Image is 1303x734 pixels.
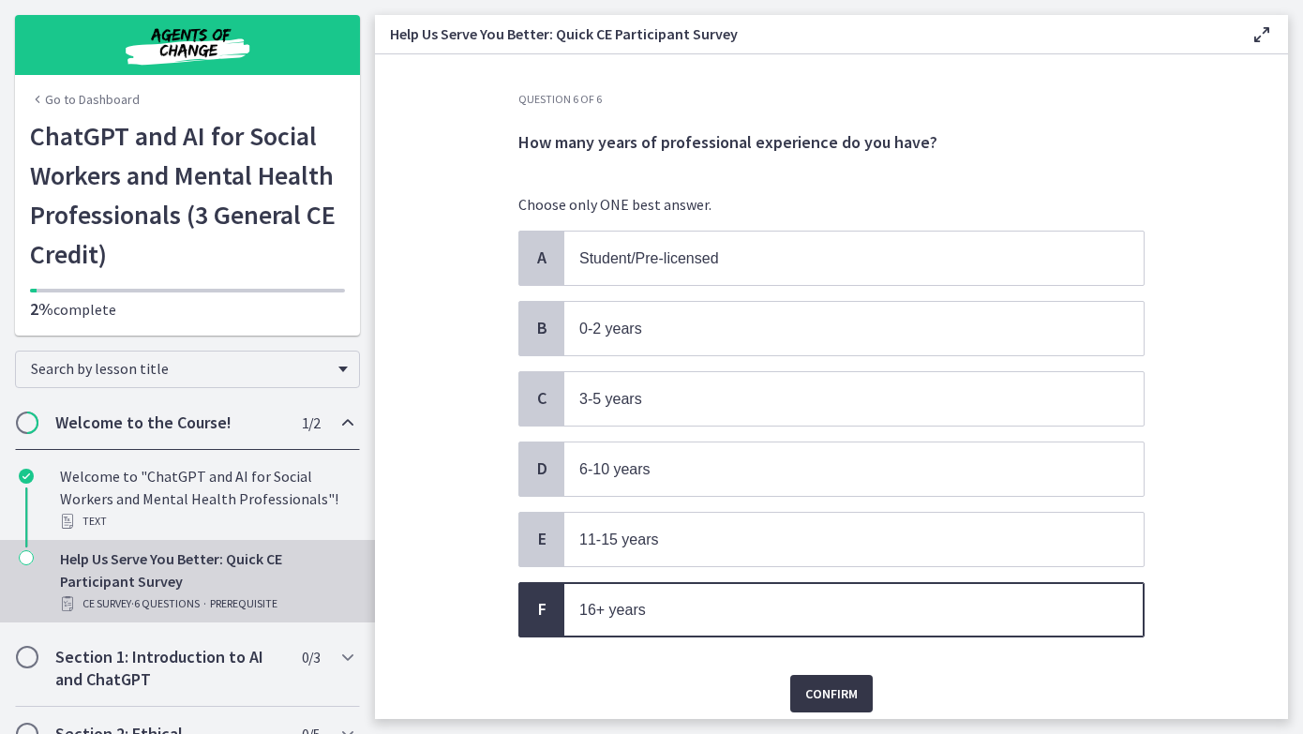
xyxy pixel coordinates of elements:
[531,387,553,410] span: C
[60,510,352,532] div: Text
[131,592,200,615] span: · 6 Questions
[531,247,553,269] span: A
[790,675,873,712] button: Confirm
[30,116,345,274] h1: ChatGPT and AI for Social Workers and Mental Health Professionals (3 General CE Credit)
[390,22,1221,45] h3: Help Us Serve You Better: Quick CE Participant Survey
[531,598,553,621] span: F
[579,391,642,407] span: 3-5 years
[518,92,1145,107] h3: Question 6 of 6
[579,250,719,266] span: Student/Pre-licensed
[55,646,284,691] h2: Section 1: Introduction to AI and ChatGPT
[60,465,352,532] div: Welcome to "ChatGPT and AI for Social Workers and Mental Health Professionals"!
[531,528,553,550] span: E
[15,351,360,388] div: Search by lesson title
[30,90,140,109] a: Go to Dashboard
[302,646,320,668] span: 0 / 3
[531,457,553,480] span: D
[579,602,646,618] span: 16+ years
[579,532,659,547] span: 11-15 years
[210,592,277,615] span: PREREQUISITE
[579,321,642,337] span: 0-2 years
[518,193,1145,216] p: Choose only ONE best answer.
[518,131,1145,154] h3: How many years of professional experience do you have?
[19,469,34,484] i: Completed
[302,412,320,434] span: 1 / 2
[60,547,352,615] div: Help Us Serve You Better: Quick CE Participant Survey
[55,412,284,434] h2: Welcome to the Course!
[60,592,352,615] div: CE Survey
[75,22,300,67] img: Agents of Change
[531,317,553,339] span: B
[579,461,651,477] span: 6-10 years
[30,298,345,321] p: complete
[31,359,329,378] span: Search by lesson title
[805,682,858,705] span: Confirm
[30,298,53,320] span: 2%
[203,592,206,615] span: ·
